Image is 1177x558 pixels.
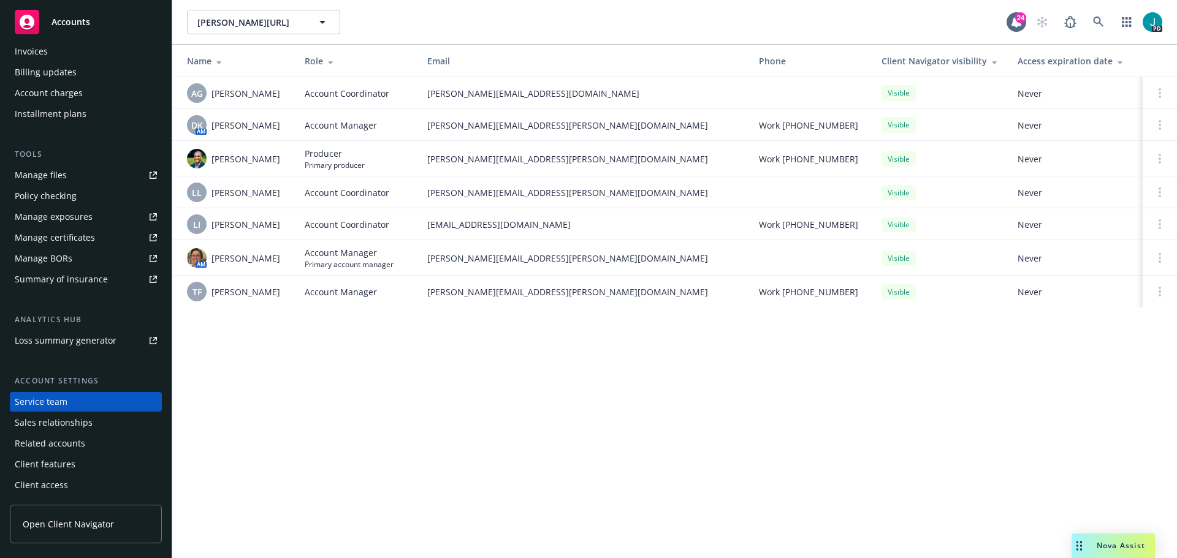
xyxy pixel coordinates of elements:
div: Analytics hub [10,314,162,326]
a: Manage files [10,165,162,185]
div: Client Navigator visibility [882,55,998,67]
a: Search [1086,10,1111,34]
span: [PERSON_NAME][EMAIL_ADDRESS][PERSON_NAME][DOMAIN_NAME] [427,186,739,199]
div: Policy checking [15,186,77,206]
span: Nova Assist [1097,540,1145,551]
div: Service team [15,392,67,412]
div: Role [305,55,408,67]
img: photo [187,248,207,268]
button: Nova Assist [1072,533,1155,558]
a: Summary of insurance [10,270,162,289]
a: Billing updates [10,62,162,82]
div: Visible [882,251,916,266]
div: Loss summary generator [15,331,116,350]
span: Never [1018,186,1133,199]
img: photo [1143,12,1162,32]
a: Client access [10,475,162,495]
span: Account Coordinator [305,186,389,199]
span: Account Manager [305,246,394,259]
div: Visible [882,185,916,200]
span: [PERSON_NAME][EMAIL_ADDRESS][DOMAIN_NAME] [427,87,739,100]
span: Open Client Navigator [23,518,114,530]
div: Summary of insurance [15,270,108,289]
span: Account Manager [305,119,377,132]
span: TF [192,285,202,298]
span: DK [191,119,203,132]
span: Never [1018,285,1133,298]
div: Visible [882,284,916,300]
span: Work [PHONE_NUMBER] [759,119,858,132]
div: Tools [10,148,162,160]
div: Visible [882,217,916,232]
span: Primary producer [305,160,365,170]
span: Producer [305,147,365,160]
div: Client access [15,475,68,495]
span: [PERSON_NAME][EMAIL_ADDRESS][PERSON_NAME][DOMAIN_NAME] [427,153,739,165]
div: Invoices [15,42,48,61]
div: Visible [882,151,916,167]
img: photo [187,149,207,168]
div: Sales relationships [15,413,93,432]
div: Account charges [15,83,83,103]
a: Policy checking [10,186,162,206]
span: Never [1018,153,1133,165]
span: Never [1018,218,1133,231]
div: Manage exposures [15,207,93,227]
span: [PERSON_NAME] [211,87,280,100]
a: Manage BORs [10,249,162,268]
span: [PERSON_NAME] [211,153,280,165]
div: Manage certificates [15,228,95,247]
a: Accounts [10,5,162,39]
span: [EMAIL_ADDRESS][DOMAIN_NAME] [427,218,739,231]
div: 24 [1015,12,1026,23]
a: Invoices [10,42,162,61]
a: Service team [10,392,162,412]
span: Work [PHONE_NUMBER] [759,153,858,165]
a: Account charges [10,83,162,103]
span: [PERSON_NAME][EMAIL_ADDRESS][PERSON_NAME][DOMAIN_NAME] [427,285,739,298]
button: [PERSON_NAME][URL] [187,10,340,34]
span: Never [1018,87,1133,100]
div: Access expiration date [1018,55,1133,67]
span: LL [192,186,202,199]
a: Related accounts [10,434,162,453]
span: Account Coordinator [305,87,389,100]
span: [PERSON_NAME] [211,186,280,199]
div: Installment plans [15,104,86,124]
a: Loss summary generator [10,331,162,350]
span: [PERSON_NAME][URL] [197,16,303,29]
span: Account Coordinator [305,218,389,231]
a: Start snowing [1030,10,1054,34]
div: Client features [15,454,75,474]
span: Work [PHONE_NUMBER] [759,285,858,298]
a: Manage certificates [10,228,162,247]
div: Manage files [15,165,67,185]
span: Account Manager [305,285,377,298]
span: [PERSON_NAME] [211,285,280,298]
span: [PERSON_NAME][EMAIL_ADDRESS][PERSON_NAME][DOMAIN_NAME] [427,119,739,132]
a: Report a Bug [1058,10,1083,34]
div: Drag to move [1072,533,1087,558]
span: [PERSON_NAME][EMAIL_ADDRESS][PERSON_NAME][DOMAIN_NAME] [427,252,739,265]
a: Installment plans [10,104,162,124]
span: Work [PHONE_NUMBER] [759,218,858,231]
div: Manage BORs [15,249,72,268]
span: Primary account manager [305,259,394,270]
div: Visible [882,85,916,100]
div: Email [427,55,739,67]
div: Account settings [10,375,162,387]
a: Manage exposures [10,207,162,227]
div: Visible [882,117,916,132]
div: Phone [759,55,862,67]
span: AG [191,87,203,100]
div: Name [187,55,285,67]
span: [PERSON_NAME] [211,252,280,265]
span: [PERSON_NAME] [211,218,280,231]
span: Never [1018,252,1133,265]
div: Related accounts [15,434,85,453]
div: Billing updates [15,62,77,82]
span: [PERSON_NAME] [211,119,280,132]
a: Switch app [1114,10,1139,34]
a: Sales relationships [10,413,162,432]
